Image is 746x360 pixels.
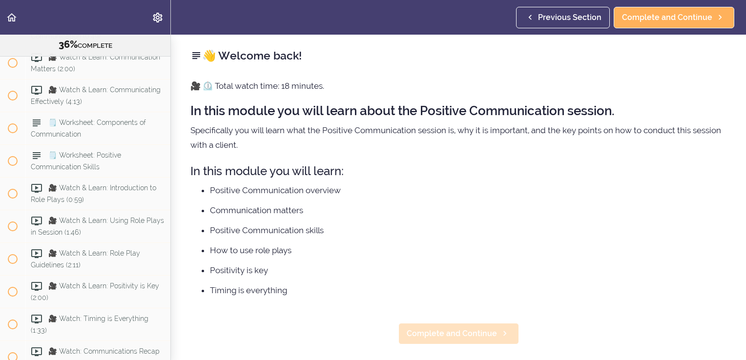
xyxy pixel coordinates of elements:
[407,328,497,340] span: Complete and Continue
[190,123,726,152] p: Specifically you will learn what the Positive Communication session is, why it is important, and ...
[210,224,726,237] li: Positive Communication skills
[31,86,161,105] span: 🎥 Watch & Learn: Communicating Effectively (4:13)
[190,79,726,93] p: 🎥 ⏲️ Total watch time: 18 minutes.
[31,53,160,72] span: 🎥 Watch & Learn: Communication Matters (2:00)
[31,282,159,301] span: 🎥 Watch & Learn: Positivity is Key (2:00)
[622,12,712,23] span: Complete and Continue
[210,284,726,297] li: Timing is everything
[538,12,601,23] span: Previous Section
[6,12,18,23] svg: Back to course curriculum
[31,315,148,334] span: 🎥 Watch: Timing is Everything (1:33)
[516,7,610,28] a: Previous Section
[31,151,121,170] span: 🗒️ Worksheet: Positive Communication Skills
[614,7,734,28] a: Complete and Continue
[210,244,726,257] li: How to use role plays
[210,204,726,217] li: Communication matters
[190,104,726,118] h2: In this module you will learn about the Positive Communication session.
[31,249,140,268] span: 🎥 Watch & Learn: Role Play Guidelines (2:11)
[190,47,726,64] h2: 👋 Welcome back!
[210,184,726,197] li: Positive Communication overview
[59,39,78,50] span: 36%
[31,184,156,203] span: 🎥 Watch & Learn: Introduction to Role Plays (0:59)
[152,12,164,23] svg: Settings Menu
[190,163,726,179] h3: In this module you will learn:
[12,39,158,51] div: COMPLETE
[31,217,164,236] span: 🎥 Watch & Learn: Using Role Plays in Session (1:46)
[210,264,726,277] li: Positivity is key
[31,119,146,138] span: 🗒️ Worksheet: Components of Communication
[398,323,519,344] a: Complete and Continue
